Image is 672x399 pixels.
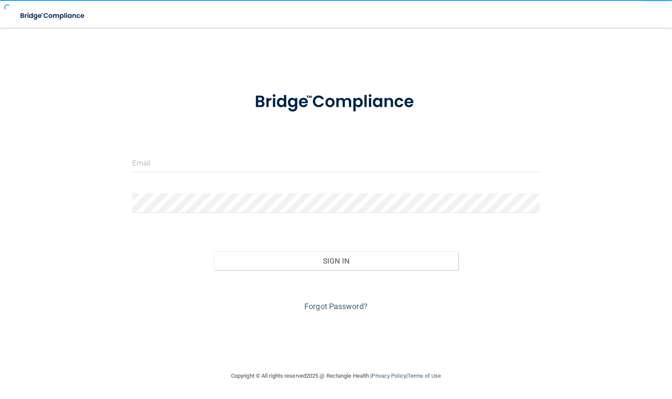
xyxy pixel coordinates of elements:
[178,362,494,390] div: Copyright © All rights reserved 2025 @ Rectangle Health | |
[304,302,368,311] a: Forgot Password?
[372,373,406,379] a: Privacy Policy
[408,373,441,379] a: Terms of Use
[237,80,434,124] img: bridge_compliance_login_screen.278c3ca4.svg
[214,251,458,270] button: Sign In
[13,7,93,25] img: bridge_compliance_login_screen.278c3ca4.svg
[132,153,540,172] input: Email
